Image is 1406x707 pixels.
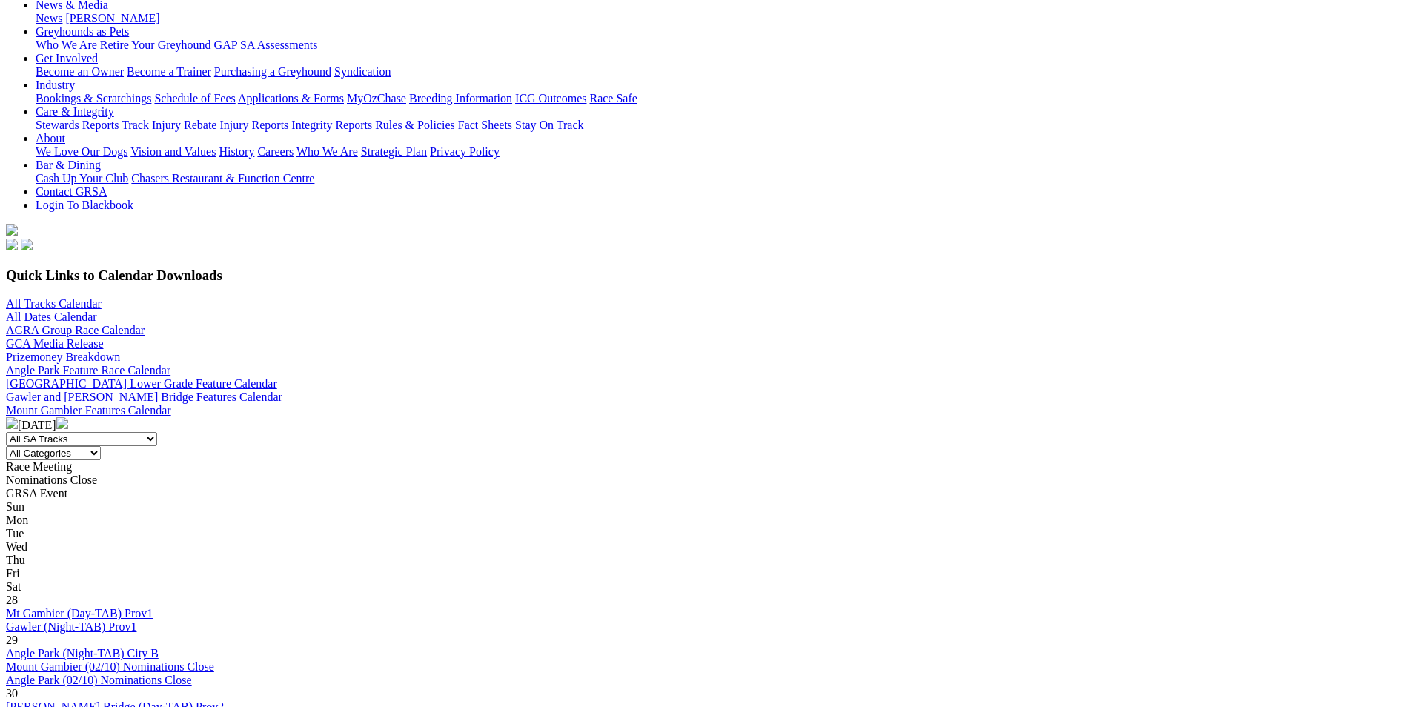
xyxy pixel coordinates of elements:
[36,145,1400,159] div: About
[6,460,1400,474] div: Race Meeting
[36,119,119,131] a: Stewards Reports
[6,580,1400,594] div: Sat
[6,297,102,310] a: All Tracks Calendar
[36,25,129,38] a: Greyhounds as Pets
[458,119,512,131] a: Fact Sheets
[36,92,1400,105] div: Industry
[6,674,192,686] a: Angle Park (02/10) Nominations Close
[36,105,114,118] a: Care & Integrity
[36,132,65,145] a: About
[589,92,637,104] a: Race Safe
[154,92,235,104] a: Schedule of Fees
[6,500,1400,514] div: Sun
[36,79,75,91] a: Industry
[36,92,151,104] a: Bookings & Scratchings
[36,145,127,158] a: We Love Our Dogs
[214,39,318,51] a: GAP SA Assessments
[6,474,1400,487] div: Nominations Close
[6,377,277,390] a: [GEOGRAPHIC_DATA] Lower Grade Feature Calendar
[257,145,294,158] a: Careers
[6,514,1400,527] div: Mon
[56,417,68,429] img: chevron-right-pager-white.svg
[214,65,331,78] a: Purchasing a Greyhound
[127,65,211,78] a: Become a Trainer
[36,172,128,185] a: Cash Up Your Club
[296,145,358,158] a: Who We Are
[291,119,372,131] a: Integrity Reports
[409,92,512,104] a: Breeding Information
[36,119,1400,132] div: Care & Integrity
[6,417,18,429] img: chevron-left-pager-white.svg
[6,239,18,250] img: facebook.svg
[130,145,216,158] a: Vision and Values
[6,634,18,646] span: 29
[361,145,427,158] a: Strategic Plan
[6,364,170,376] a: Angle Park Feature Race Calendar
[36,12,1400,25] div: News & Media
[6,620,136,633] a: Gawler (Night-TAB) Prov1
[36,39,1400,52] div: Greyhounds as Pets
[6,351,120,363] a: Prizemoney Breakdown
[36,185,107,198] a: Contact GRSA
[36,39,97,51] a: Who We Are
[36,172,1400,185] div: Bar & Dining
[122,119,216,131] a: Track Injury Rebate
[6,594,18,606] span: 28
[6,567,1400,580] div: Fri
[36,65,124,78] a: Become an Owner
[219,145,254,158] a: History
[6,647,159,660] a: Angle Park (Night-TAB) City B
[21,239,33,250] img: twitter.svg
[347,92,406,104] a: MyOzChase
[6,224,18,236] img: logo-grsa-white.png
[6,660,214,673] a: Mount Gambier (02/10) Nominations Close
[6,391,282,403] a: Gawler and [PERSON_NAME] Bridge Features Calendar
[6,687,18,700] span: 30
[6,404,171,416] a: Mount Gambier Features Calendar
[65,12,159,24] a: [PERSON_NAME]
[6,268,1400,284] h3: Quick Links to Calendar Downloads
[375,119,455,131] a: Rules & Policies
[515,119,583,131] a: Stay On Track
[6,554,1400,567] div: Thu
[36,52,98,64] a: Get Involved
[6,337,104,350] a: GCA Media Release
[6,540,1400,554] div: Wed
[6,417,1400,432] div: [DATE]
[430,145,500,158] a: Privacy Policy
[100,39,211,51] a: Retire Your Greyhound
[238,92,344,104] a: Applications & Forms
[334,65,391,78] a: Syndication
[6,311,97,323] a: All Dates Calendar
[6,527,1400,540] div: Tue
[6,487,1400,500] div: GRSA Event
[36,199,133,211] a: Login To Blackbook
[36,159,101,171] a: Bar & Dining
[6,324,145,336] a: AGRA Group Race Calendar
[36,12,62,24] a: News
[6,607,153,620] a: Mt Gambier (Day-TAB) Prov1
[131,172,314,185] a: Chasers Restaurant & Function Centre
[219,119,288,131] a: Injury Reports
[515,92,586,104] a: ICG Outcomes
[36,65,1400,79] div: Get Involved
